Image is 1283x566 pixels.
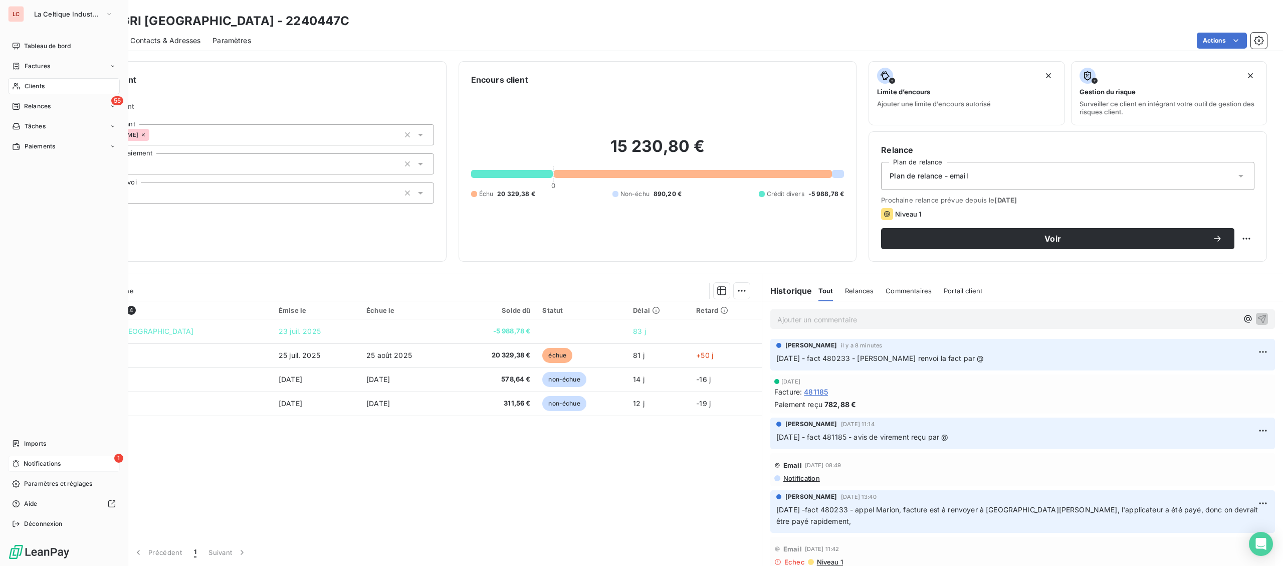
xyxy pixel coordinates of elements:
[24,479,92,488] span: Paramètres et réglages
[774,387,802,397] span: Facture :
[542,306,621,314] div: Statut
[776,433,949,441] span: [DATE] - fact 481185 - avis de virement reçu par @
[893,235,1212,243] span: Voir
[620,190,650,199] span: Non-échu
[497,190,535,199] span: 20 329,38 €
[8,544,70,560] img: Logo LeanPay
[542,372,586,387] span: non-échue
[479,190,494,199] span: Échu
[785,492,837,501] span: [PERSON_NAME]
[1071,61,1267,125] button: Gestion du risqueSurveiller ce client en intégrant votre outil de gestion des risques client.
[696,306,756,314] div: Retard
[633,327,646,335] span: 83 j
[89,306,267,315] div: Référence
[881,144,1254,156] h6: Relance
[128,188,136,198] input: Ajouter une valeur
[785,420,837,429] span: [PERSON_NAME]
[881,196,1254,204] span: Prochaine relance prévue depuis le
[8,6,24,22] div: LC
[1080,88,1136,96] span: Gestion du risque
[212,36,251,46] span: Paramètres
[88,12,349,30] h3: GELAGRI [GEOGRAPHIC_DATA] - 2240447C
[25,122,46,131] span: Tâches
[460,399,530,409] span: 311,56 €
[114,454,123,463] span: 1
[633,375,645,384] span: 14 j
[869,61,1064,125] button: Limite d’encoursAjouter une limite d’encours autorisé
[805,462,841,468] span: [DATE] 08:49
[127,306,136,315] span: 4
[127,542,188,563] button: Précédent
[366,399,390,408] span: [DATE]
[25,82,45,91] span: Clients
[279,327,321,335] span: 23 juil. 2025
[886,287,932,295] span: Commentaires
[279,375,302,384] span: [DATE]
[542,396,586,411] span: non-échue
[542,348,572,363] span: échue
[696,399,711,408] span: -19 j
[25,142,55,151] span: Paiements
[841,421,875,427] span: [DATE] 11:14
[781,379,800,385] span: [DATE]
[24,102,51,111] span: Relances
[808,190,844,199] span: -5 988,78 €
[696,351,713,359] span: +50 j
[776,354,984,362] span: [DATE] - fact 480233 - [PERSON_NAME] renvoi la fact par @
[762,285,812,297] h6: Historique
[25,62,50,71] span: Factures
[61,74,434,86] h6: Informations client
[188,542,202,563] button: 1
[877,88,930,96] span: Limite d’encours
[783,545,802,553] span: Email
[804,387,828,397] span: 481185
[818,287,833,295] span: Tout
[1080,100,1258,116] span: Surveiller ce client en intégrant votre outil de gestion des risques client.
[805,546,839,552] span: [DATE] 11:42
[881,228,1234,249] button: Voir
[890,171,968,181] span: Plan de relance - email
[81,102,434,116] span: Propriétés Client
[366,375,390,384] span: [DATE]
[194,547,196,557] span: 1
[460,374,530,385] span: 578,64 €
[202,542,253,563] button: Suivant
[785,341,837,350] span: [PERSON_NAME]
[841,494,877,500] span: [DATE] 13:40
[824,399,856,410] span: 782,88 €
[877,100,991,108] span: Ajouter une limite d’encours autorisé
[34,10,101,18] span: La Celtique Industrielle
[366,306,448,314] div: Échue le
[279,399,302,408] span: [DATE]
[460,326,530,336] span: -5 988,78 €
[633,306,684,314] div: Délai
[24,459,61,468] span: Notifications
[767,190,804,199] span: Crédit divers
[279,351,320,359] span: 25 juil. 2025
[841,342,882,348] span: il y a 8 minutes
[460,306,530,314] div: Solde dû
[471,74,528,86] h6: Encours client
[1197,33,1247,49] button: Actions
[89,327,194,335] span: GELAGRI [GEOGRAPHIC_DATA]
[279,306,354,314] div: Émise le
[654,190,682,199] span: 890,20 €
[633,399,645,408] span: 12 j
[783,461,802,469] span: Email
[24,499,38,508] span: Aide
[8,496,120,512] a: Aide
[149,130,157,139] input: Ajouter une valeur
[111,96,123,105] span: 55
[696,375,711,384] span: -16 j
[774,399,822,410] span: Paiement reçu
[24,439,46,448] span: Imports
[633,351,645,359] span: 81 j
[782,474,820,482] span: Notification
[1249,532,1273,556] div: Open Intercom Messenger
[994,196,1017,204] span: [DATE]
[366,351,412,359] span: 25 août 2025
[845,287,874,295] span: Relances
[24,42,71,51] span: Tableau de bord
[471,136,844,166] h2: 15 230,80 €
[551,181,555,190] span: 0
